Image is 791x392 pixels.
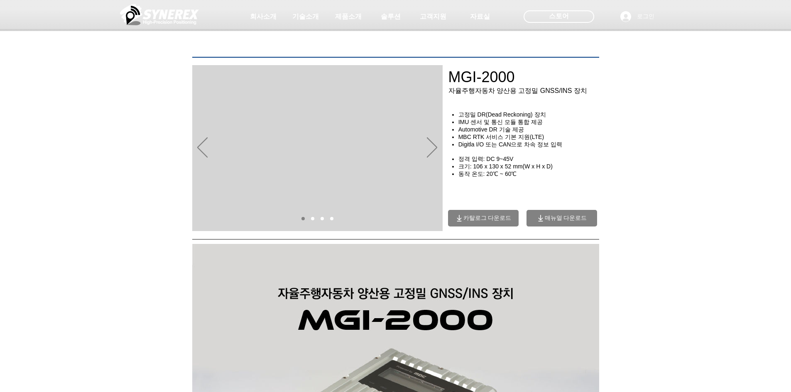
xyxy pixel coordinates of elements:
span: MBC RTK 서비스 기본 지원(LTE) [458,134,544,140]
span: Digitla I/O 또는 CAN으로 차속 정보 입력 [458,141,562,148]
button: 로그인 [615,9,660,24]
span: 회사소개 [250,12,277,21]
span: 자료실 [470,12,490,21]
span: 로그인 [634,12,657,21]
a: 솔루션 [370,8,411,25]
div: 슬라이드쇼 [192,65,443,231]
span: 동작 온도: 20℃ ~ 60℃ [458,170,517,177]
a: 제품소개 [328,8,369,25]
a: 자료실 [459,8,501,25]
img: 씨너렉스_White_simbol_대지 1.png [120,2,199,27]
a: 01 [301,217,305,220]
span: 제품소개 [335,12,362,21]
a: 04 [330,217,333,220]
a: 매뉴얼 다운로드 [527,210,597,226]
span: 솔루션 [381,12,401,21]
a: 기술소개 [285,8,326,25]
a: 카탈로그 다운로드 [448,210,519,226]
span: 매뉴얼 다운로드 [545,214,587,222]
nav: 슬라이드 [298,217,336,220]
a: 02 [311,217,314,220]
span: Automotive DR 기술 제공 [458,126,524,133]
div: 스토어 [524,10,594,23]
span: 기술소개 [292,12,319,21]
span: 정격 입력: DC 9~45V [458,156,514,162]
a: 고객지원 [412,8,454,25]
span: 고객지원 [420,12,446,21]
a: 회사소개 [242,8,284,25]
a: 03 [321,217,324,220]
span: 스토어 [549,12,569,21]
span: 카탈로그 다운로드 [463,214,512,222]
span: ​크기: 106 x 130 x 52 mm(W x H x D) [458,163,553,170]
button: 다음 [427,137,437,159]
button: 이전 [197,137,208,159]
